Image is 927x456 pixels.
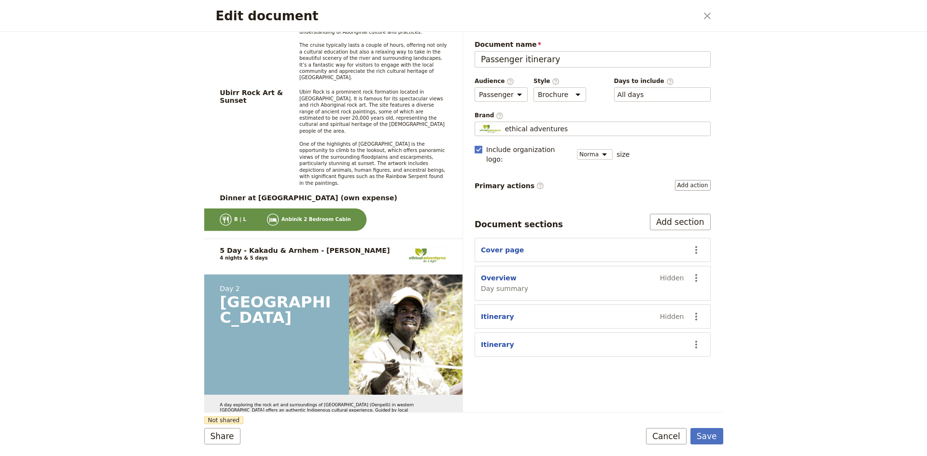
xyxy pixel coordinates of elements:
[220,285,333,292] span: Day 2
[577,149,613,160] select: size
[666,78,674,84] span: ​
[220,89,289,104] h3: Ubirr Rock Art & Sunset
[204,416,244,424] span: Not shared
[506,78,514,84] span: ​
[479,124,501,134] img: Profile
[481,284,528,293] span: Day summary
[299,89,447,186] p: Ubirr Rock is a prominent rock formation located in [GEOGRAPHIC_DATA]. It is famous for its spect...
[650,214,711,230] button: Add section
[281,216,351,222] span: Anbinik 2 Bedroom Cabin
[536,182,544,190] span: ​
[475,77,528,85] span: Audience
[552,78,560,84] span: ​
[486,145,571,164] span: Include organization logo :
[475,87,528,102] select: Audience​
[646,428,687,444] button: Cancel
[407,247,447,264] img: ethical adventures logo
[688,270,704,286] button: Actions
[675,180,711,191] button: Primary actions​
[481,273,517,283] button: Overview
[699,8,716,24] button: Close dialog
[617,150,630,159] span: size
[614,77,711,85] span: Days to include
[660,273,684,283] span: Hidden
[688,308,704,325] button: Actions
[505,124,568,134] span: ethical adventures
[475,219,563,230] div: Document sections
[475,181,544,191] span: Primary actions
[475,111,711,120] span: Brand
[688,336,704,353] button: Actions
[481,340,514,349] button: Itinerary
[481,312,514,321] button: Itinerary
[475,51,711,68] input: Document name
[220,255,267,261] span: 4 nights & 5 days
[481,245,524,255] button: Cover page
[475,40,711,49] span: Document name
[204,428,240,444] button: Share
[534,87,586,102] select: Style​
[688,242,704,258] button: Actions
[216,9,697,23] h2: Edit document
[690,428,723,444] button: Save
[220,247,390,254] h1: 5 Day -​ Kakadu & Arnhem -​ [PERSON_NAME]
[534,77,586,85] span: Style
[496,112,504,119] span: ​
[220,194,447,202] h3: Dinner at [GEOGRAPHIC_DATA] (own expense)
[660,312,684,321] span: Hidden
[234,216,246,222] span: B | L
[220,292,331,326] span: [GEOGRAPHIC_DATA]
[618,90,644,99] button: Days to include​Clear input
